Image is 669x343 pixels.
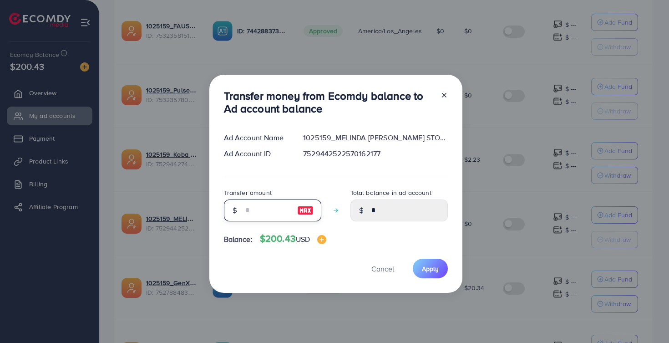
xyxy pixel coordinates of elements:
h3: Transfer money from Ecomdy balance to Ad account balance [224,89,433,116]
h4: $200.43 [260,233,327,245]
div: 7529442522570162177 [296,148,455,159]
button: Apply [413,259,448,278]
span: USD [296,234,310,244]
img: image [317,235,326,244]
span: Cancel [371,264,394,274]
div: 1025159_MELINDA [PERSON_NAME] STORE_1753084957674 [296,133,455,143]
label: Transfer amount [224,188,272,197]
iframe: Chat [630,302,662,336]
div: Ad Account Name [217,133,296,143]
label: Total balance in ad account [350,188,431,197]
span: Apply [422,264,439,273]
span: Balance: [224,234,253,245]
img: image [297,205,314,216]
div: Ad Account ID [217,148,296,159]
button: Cancel [360,259,405,278]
